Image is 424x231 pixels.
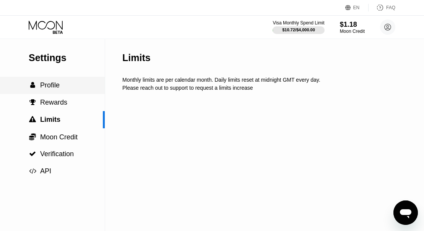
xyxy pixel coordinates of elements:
[40,133,78,141] span: Moon Credit
[340,21,365,34] div: $1.18Moon Credit
[345,4,369,11] div: EN
[29,150,36,157] span: 
[30,82,35,89] span: 
[40,167,51,175] span: API
[29,133,36,141] span: 
[386,5,395,10] div: FAQ
[29,52,105,63] div: Settings
[393,200,418,225] iframe: Button to launch messaging window
[340,29,365,34] div: Moon Credit
[29,116,36,123] span: 
[29,82,36,89] div: 
[29,99,36,106] span: 
[353,5,360,10] div: EN
[40,99,67,106] span: Rewards
[282,27,315,32] div: $10.72 / $4,000.00
[122,52,151,63] div: Limits
[40,150,74,158] span: Verification
[40,81,60,89] span: Profile
[273,20,324,26] div: Visa Monthly Spend Limit
[340,21,365,29] div: $1.18
[40,116,60,123] span: Limits
[369,4,395,11] div: FAQ
[273,20,324,34] div: Visa Monthly Spend Limit$10.72/$4,000.00
[29,168,36,174] span: 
